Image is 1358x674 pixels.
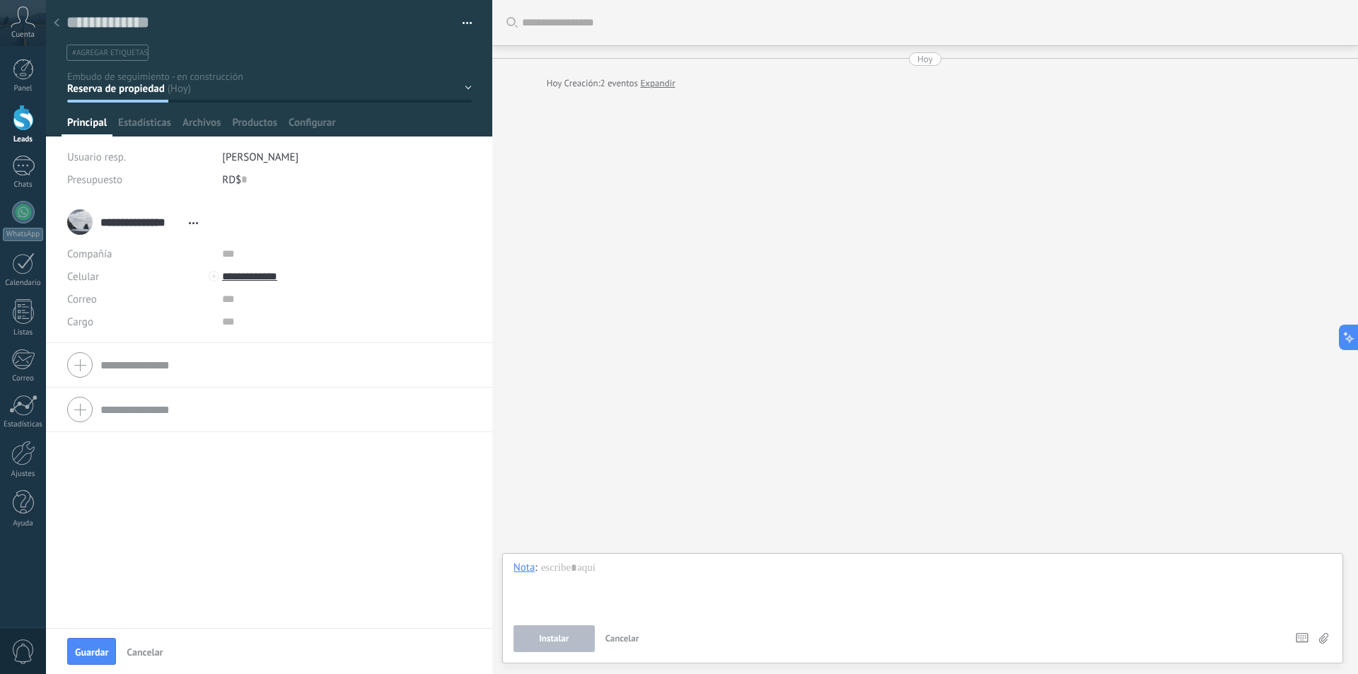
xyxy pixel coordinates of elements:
span: Productos [232,116,277,136]
span: Estadísticas [118,116,171,136]
span: #agregar etiquetas [72,48,148,58]
span: Cancelar [127,647,163,657]
div: Usuario resp. [67,146,211,168]
div: Hoy [917,52,933,66]
span: : [535,561,537,575]
div: Listas [3,328,44,337]
div: Cargo [67,310,211,333]
span: [PERSON_NAME] [222,151,298,164]
div: Ajustes [3,470,44,479]
button: Instalar [513,625,595,652]
div: Chats [3,180,44,190]
div: WhatsApp [3,228,43,241]
div: Leads [3,135,44,144]
span: Usuario resp. [67,151,126,164]
div: RD$ [222,168,471,191]
div: Estadísticas [3,420,44,429]
button: Celular [67,265,99,288]
div: Compañía [67,243,211,265]
div: Correo [3,374,44,383]
span: Correo [67,293,97,306]
span: Principal [67,116,107,136]
div: Presupuesto [67,168,211,191]
span: Instalar [539,634,569,644]
span: Cancelar [605,632,639,644]
div: Creación: [547,76,675,91]
button: Guardar [67,638,116,665]
span: Guardar [75,647,108,657]
span: Archivos [182,116,221,136]
span: Cuenta [11,30,35,40]
div: Ayuda [3,519,44,528]
span: Celular [67,270,99,284]
a: Expandir [640,76,675,91]
button: Cancelar [600,625,645,652]
button: Correo [67,288,97,310]
div: Calendario [3,279,44,288]
span: Cargo [67,317,93,327]
span: Configurar [289,116,335,136]
span: 2 eventos [600,76,638,91]
div: Panel [3,84,44,93]
span: Presupuesto [67,173,122,187]
button: Cancelar [121,640,168,663]
div: Hoy [547,76,564,91]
